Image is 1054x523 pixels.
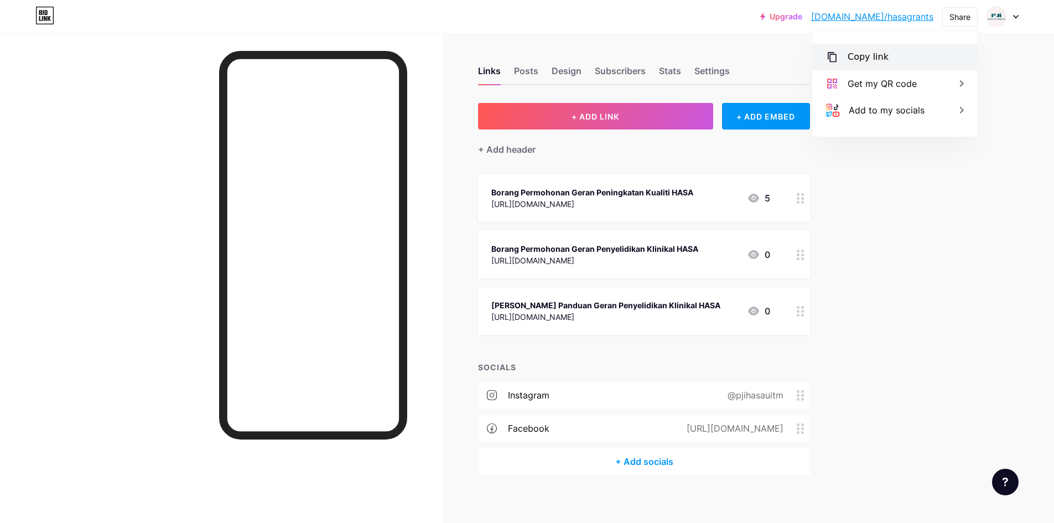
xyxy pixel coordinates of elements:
[552,64,581,84] div: Design
[491,198,693,210] div: [URL][DOMAIN_NAME]
[986,6,1007,27] img: hasacrg
[478,361,810,373] div: SOCIALS
[595,64,646,84] div: Subscribers
[491,311,720,323] div: [URL][DOMAIN_NAME]
[478,143,536,156] div: + Add header
[572,112,619,121] span: + ADD LINK
[722,103,810,130] div: + ADD EMBED
[514,64,538,84] div: Posts
[710,389,797,402] div: @pjihasauitm
[508,389,549,402] div: instagram
[659,64,681,84] div: Stats
[747,304,770,318] div: 0
[478,64,501,84] div: Links
[478,103,713,130] button: + ADD LINK
[491,299,720,311] div: [PERSON_NAME] Panduan Geran Penyelidikan Klinikal HASA
[848,77,917,90] div: Get my QR code
[491,187,693,198] div: Borang Permohonan Geran Peningkatan Kualiti HASA
[491,255,698,266] div: [URL][DOMAIN_NAME]
[694,64,730,84] div: Settings
[478,448,810,475] div: + Add socials
[491,243,698,255] div: Borang Permohonan Geran Penyelidikan Klinikal HASA
[760,12,802,21] a: Upgrade
[949,11,970,23] div: Share
[669,422,797,435] div: [URL][DOMAIN_NAME]
[747,248,770,261] div: 0
[747,191,770,205] div: 5
[508,422,549,435] div: facebook
[849,103,925,117] div: Add to my socials
[811,10,933,23] a: [DOMAIN_NAME]/hasagrants
[848,50,889,64] div: Copy link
